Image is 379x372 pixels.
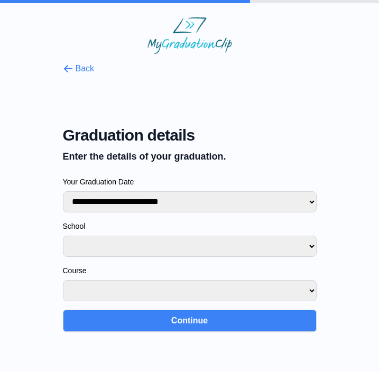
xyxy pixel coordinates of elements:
img: MyGraduationClip [147,17,232,54]
span: Graduation details [63,126,317,145]
label: Course [63,265,317,276]
label: School [63,221,317,231]
label: Your Graduation Date [63,176,317,187]
button: Continue [63,310,317,332]
button: Back [63,62,95,75]
p: Enter the details of your graduation. [63,149,317,164]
